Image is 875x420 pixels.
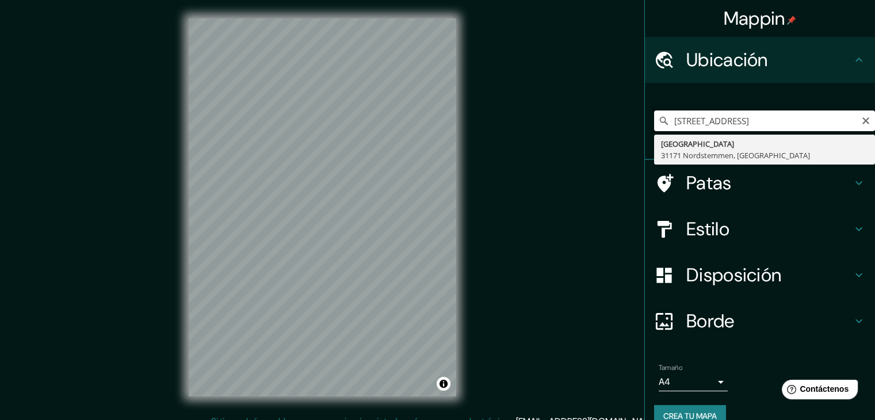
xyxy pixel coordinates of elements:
[659,373,728,391] div: A4
[659,363,682,372] font: Tamaño
[686,309,735,333] font: Borde
[645,298,875,344] div: Borde
[686,263,781,287] font: Disposición
[773,375,862,407] iframe: Lanzador de widgets de ayuda
[645,206,875,252] div: Estilo
[661,150,810,161] font: 31171 Nordstemmen, [GEOGRAPHIC_DATA]
[787,16,796,25] img: pin-icon.png
[645,252,875,298] div: Disposición
[645,160,875,206] div: Patas
[437,377,450,391] button: Activar o desactivar atribución
[659,376,670,388] font: A4
[189,18,456,396] canvas: Mapa
[645,37,875,83] div: Ubicación
[724,6,785,30] font: Mappin
[654,110,875,131] input: Elige tu ciudad o zona
[861,114,870,125] button: Claro
[686,217,729,241] font: Estilo
[661,139,734,149] font: [GEOGRAPHIC_DATA]
[686,48,768,72] font: Ubicación
[686,171,732,195] font: Patas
